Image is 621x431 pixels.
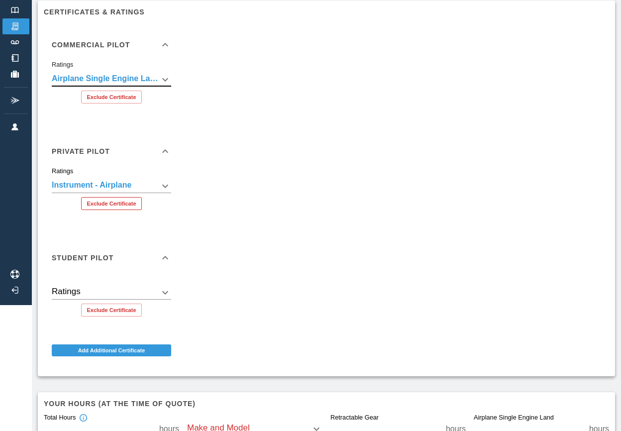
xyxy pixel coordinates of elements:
[44,274,179,324] div: Student Pilot
[44,398,609,409] h6: Your hours (at the time of quote)
[52,167,73,176] label: Ratings
[44,242,179,274] div: Student Pilot
[52,254,113,261] h6: Student Pilot
[44,414,88,423] div: Total Hours
[44,61,179,111] div: Commercial Pilot
[52,73,171,87] div: Airplane Single Engine Land + 2 more
[52,41,130,48] h6: Commercial Pilot
[81,91,141,104] button: Exclude Certificate
[79,414,88,423] svg: Total hours in fixed-wing aircraft
[474,414,554,423] label: Airplane Single Engine Land
[44,6,609,17] h6: Certificates & Ratings
[44,29,179,61] div: Commercial Pilot
[44,135,179,167] div: Private Pilot
[44,167,179,218] div: Private Pilot
[81,304,141,317] button: Exclude Certificate
[52,344,171,356] button: Add Additional Certificate
[52,60,73,69] label: Ratings
[52,179,171,193] div: Airplane Single Engine Land + 2 more
[52,148,110,155] h6: Private Pilot
[52,286,171,300] div: Airplane Single Engine Land + 2 more
[81,197,141,210] button: Exclude Certificate
[330,414,379,423] label: Retractable Gear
